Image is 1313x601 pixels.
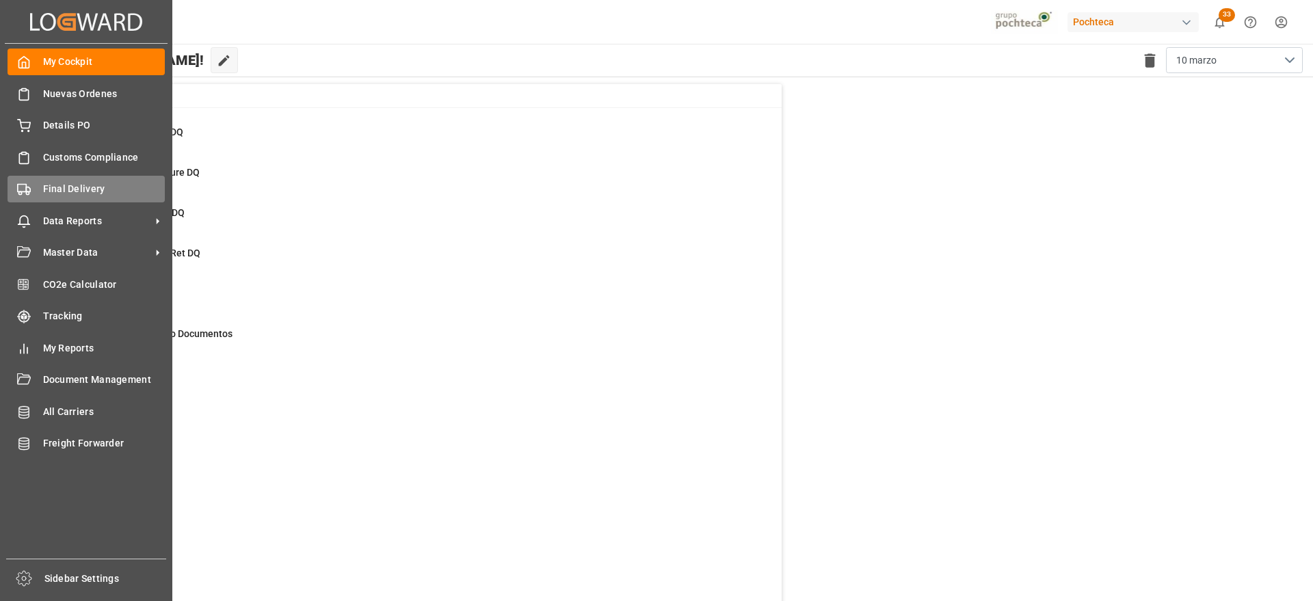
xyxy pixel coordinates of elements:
a: 13Missing Empty Ret DQDetails PO [70,246,765,275]
a: 3Missing Arrival DQDetails PO [70,206,765,235]
a: 12Missing Departure DQDetails PO [70,165,765,194]
span: Freight Forwarder [43,436,165,451]
span: Data Reports [43,214,151,228]
button: Help Center [1235,7,1266,38]
span: Master Data [43,245,151,260]
button: Pochteca [1067,9,1204,35]
a: 36New Creations DQDetails PO [70,125,765,154]
span: My Cockpit [43,55,165,69]
span: Hello [PERSON_NAME]! [57,47,204,73]
a: Final Delivery [8,176,165,202]
a: My Reports [8,334,165,361]
span: CO2e Calculator [43,278,165,292]
a: Customs Compliance [8,144,165,170]
span: 33 [1219,8,1235,22]
span: Document Management [43,373,165,387]
span: All Carriers [43,405,165,419]
span: Final Delivery [43,182,165,196]
a: 344Pendiente Envio DocumentosDetails PO [70,327,765,356]
a: Details PO [8,112,165,139]
div: Pochteca [1067,12,1199,32]
span: 10 marzo [1176,53,1217,68]
span: My Reports [43,341,165,356]
button: show 33 new notifications [1204,7,1235,38]
img: pochtecaImg.jpg_1689854062.jpg [991,10,1059,34]
span: Nuevas Ordenes [43,87,165,101]
a: Nuevas Ordenes [8,80,165,107]
a: 53In ProgressDetails PO [70,286,765,315]
span: Tracking [43,309,165,323]
span: Customs Compliance [43,150,165,165]
a: Tracking [8,303,165,330]
a: 940Con DemorasFinal Delivery [70,367,765,396]
a: Freight Forwarder [8,430,165,457]
span: Details PO [43,118,165,133]
a: My Cockpit [8,49,165,75]
a: CO2e Calculator [8,271,165,297]
a: All Carriers [8,398,165,425]
span: Sidebar Settings [44,572,167,586]
button: open menu [1166,47,1303,73]
a: Document Management [8,366,165,393]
